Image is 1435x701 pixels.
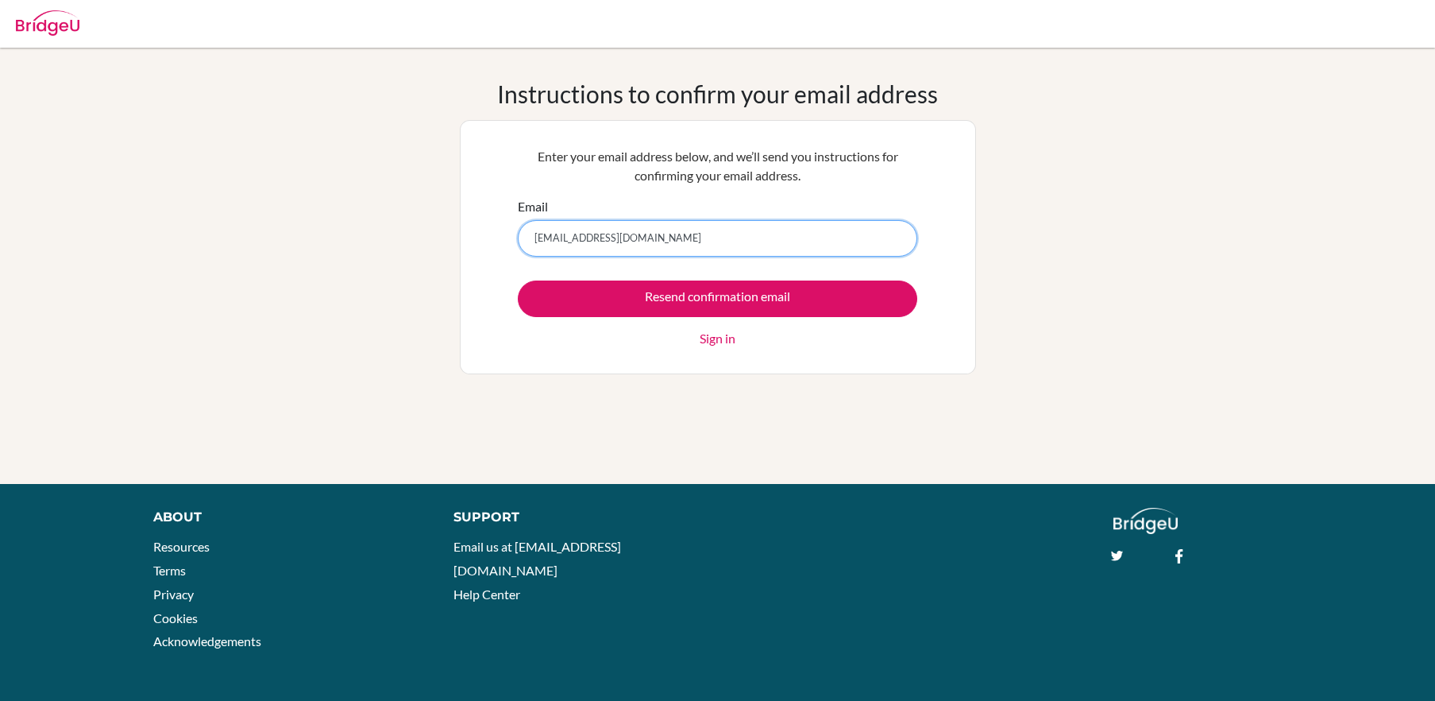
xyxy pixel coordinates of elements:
h1: Instructions to confirm your email address [497,79,938,108]
div: About [153,508,418,527]
img: logo_white@2x-f4f0deed5e89b7ecb1c2cc34c3e3d731f90f0f143d5ea2071677605dd97b5244.png [1113,508,1178,534]
a: Acknowledgements [153,633,261,649]
label: Email [518,197,548,216]
a: Terms [153,563,186,578]
a: Resources [153,539,210,554]
img: Bridge-U [16,10,79,36]
a: Help Center [453,587,520,602]
a: Cookies [153,610,198,625]
p: Enter your email address below, and we’ll send you instructions for confirming your email address. [518,147,917,185]
a: Privacy [153,587,194,602]
a: Email us at [EMAIL_ADDRESS][DOMAIN_NAME] [453,539,621,578]
a: Sign in [700,329,735,348]
input: Resend confirmation email [518,281,917,317]
div: Support [453,508,700,527]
